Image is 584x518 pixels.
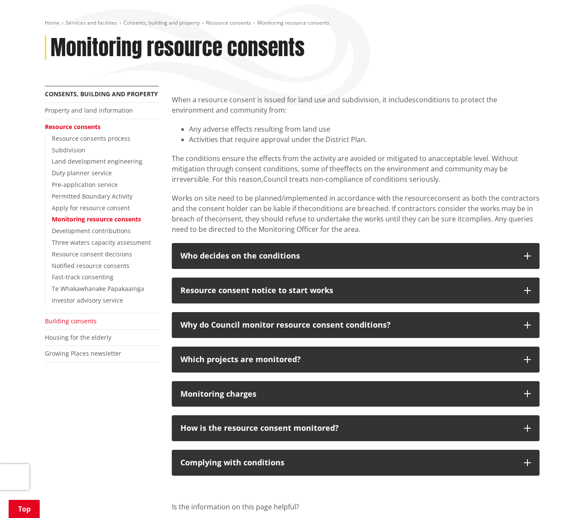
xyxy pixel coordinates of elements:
a: Housing for the elderly [45,333,111,341]
a: Te Whakawhanake Papakaainga [52,284,144,293]
a: Building consents [45,317,97,325]
li: Activities that require approval under the District Plan​. [189,134,540,145]
h1: Monitoring resource consents [51,35,305,60]
div: Which projects are monitored? [180,355,515,364]
iframe: Messenger Launcher [544,482,575,513]
a: Resource consent decisions [52,250,132,258]
button: Resource consent notice to start works [172,278,540,303]
a: Consents, building and property [123,19,200,26]
div: Monitoring charges [180,390,515,398]
a: Home [45,19,60,26]
a: Permitted Boundary Activity [52,192,133,200]
p: Works on site need to be planned/implemented in accordance with the resourceconsent as both the c... [172,193,540,234]
a: Pre-application service [52,180,118,189]
button: Complying with conditions [172,450,540,476]
a: Resource consents process [52,134,130,142]
li: Any adverse effects resulting from land use​ [189,124,540,134]
button: How is the resource consent monitored? [172,415,540,441]
button: Why do Council monitor resource consent conditions? [172,312,540,338]
a: Duty planner service [52,169,112,177]
button: Who decides on the conditions [172,243,540,269]
a: Services and facilities [66,19,117,26]
div: Who decides on the conditions [180,252,515,260]
span: Monitoring resource consents [257,19,329,26]
a: Top [9,500,40,518]
p: Is the information on this page helpful? [172,502,540,512]
a: Consents, building and property [45,90,158,98]
a: Investor advisory service [52,296,123,304]
a: Property and land information [45,106,133,114]
a: Fast-track consenting [52,273,114,281]
p: When a resource consent is issued for land use and subdivision, it includesconditions to protect ... [172,95,540,115]
p: The conditions ensure the effects from the activity are avoided or mitigated to anacceptable leve... [172,153,540,184]
a: Development contributions [52,227,131,235]
a: Subdivision [52,146,85,154]
div: How is the resource consent monitored? [180,424,515,433]
a: Three waters capacity assessment [52,238,151,246]
div: Complying with conditions [180,458,515,467]
a: Notified resource consents [52,262,129,270]
div: Why do Council monitor resource consent conditions? [180,321,515,329]
div: Resource consent notice to start works [180,286,515,295]
a: Land development engineering [52,157,142,165]
a: Resource consents [45,123,101,131]
a: Growing Places newsletter [45,349,121,357]
nav: breadcrumb [45,19,540,27]
a: Monitoring resource consents [52,215,141,223]
a: Apply for resource consent [52,204,130,212]
button: Which projects are monitored? [172,347,540,373]
a: Resource consents [206,19,251,26]
button: Monitoring charges [172,381,540,407]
